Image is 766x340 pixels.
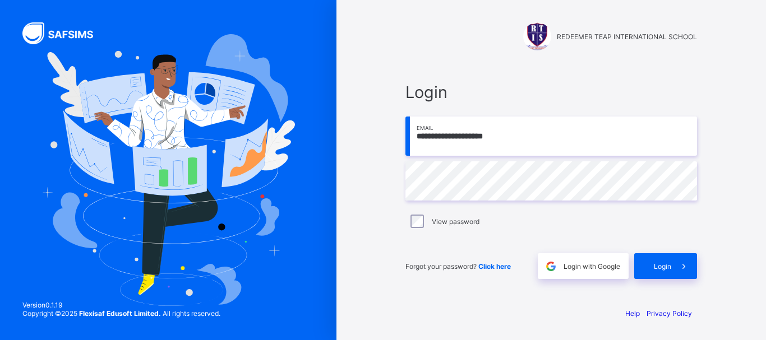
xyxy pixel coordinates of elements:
[432,217,479,226] label: View password
[79,309,161,318] strong: Flexisaf Edusoft Limited.
[625,309,640,318] a: Help
[22,309,220,318] span: Copyright © 2025 All rights reserved.
[564,262,620,271] span: Login with Google
[654,262,671,271] span: Login
[22,22,107,44] img: SAFSIMS Logo
[405,262,511,271] span: Forgot your password?
[544,260,557,273] img: google.396cfc9801f0270233282035f929180a.svg
[478,262,511,271] a: Click here
[41,34,295,306] img: Hero Image
[22,301,220,309] span: Version 0.1.19
[647,309,692,318] a: Privacy Policy
[405,82,697,102] span: Login
[557,32,697,41] span: REDEEMER TEAP INTERNATIONAL SCHOOL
